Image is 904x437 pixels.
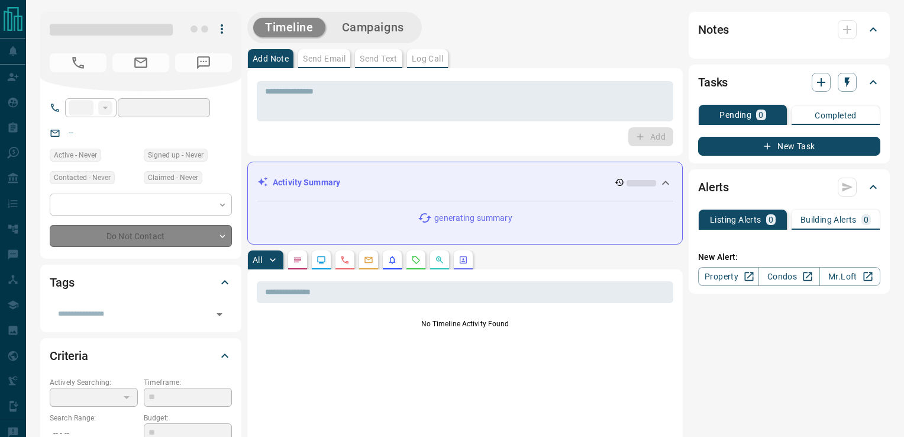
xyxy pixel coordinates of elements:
[69,128,73,137] a: --
[698,251,880,264] p: New Alert:
[698,137,880,156] button: New Task
[710,216,761,224] p: Listing Alerts
[698,73,728,92] h2: Tasks
[112,53,169,72] span: No Email
[411,255,421,265] svg: Requests
[257,319,673,329] p: No Timeline Activity Found
[148,149,204,161] span: Signed up - Never
[175,53,232,72] span: No Number
[253,54,289,63] p: Add Note
[148,172,198,184] span: Claimed - Never
[435,255,444,265] svg: Opportunities
[273,176,340,189] p: Activity Summary
[758,111,763,119] p: 0
[50,413,138,423] p: Search Range:
[50,225,232,247] div: Do Not Contact
[50,377,138,388] p: Actively Searching:
[293,255,302,265] svg: Notes
[144,413,232,423] p: Budget:
[253,18,325,37] button: Timeline
[144,377,232,388] p: Timeframe:
[434,212,512,224] p: generating summary
[340,255,350,265] svg: Calls
[330,18,416,37] button: Campaigns
[54,172,111,184] span: Contacted - Never
[317,255,326,265] svg: Lead Browsing Activity
[698,15,880,44] div: Notes
[698,267,759,286] a: Property
[54,149,97,161] span: Active - Never
[364,255,373,265] svg: Emails
[698,20,729,39] h2: Notes
[758,267,819,286] a: Condos
[50,53,106,72] span: No Number
[698,178,729,197] h2: Alerts
[253,256,262,264] p: All
[257,172,673,194] div: Activity Summary
[50,342,232,370] div: Criteria
[719,111,751,119] p: Pending
[459,255,468,265] svg: Agent Actions
[50,346,88,365] h2: Criteria
[815,111,857,120] p: Completed
[211,306,228,323] button: Open
[698,173,880,201] div: Alerts
[388,255,397,265] svg: Listing Alerts
[819,267,880,286] a: Mr.Loft
[769,216,773,224] p: 0
[50,268,232,297] div: Tags
[800,216,857,224] p: Building Alerts
[864,216,869,224] p: 0
[50,273,74,292] h2: Tags
[698,68,880,97] div: Tasks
